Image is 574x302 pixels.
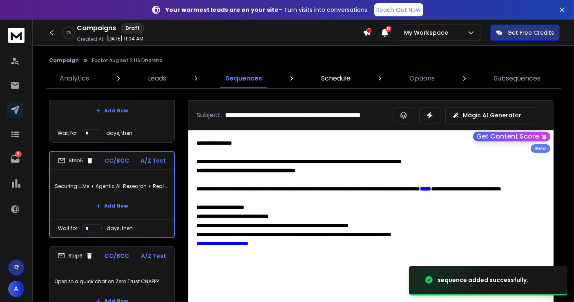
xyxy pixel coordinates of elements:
[507,29,554,37] p: Get Free Credits
[141,252,166,260] p: A/Z Test
[445,107,537,123] button: Magic AI Generator
[148,74,166,83] p: Leads
[166,6,368,14] p: – Turn visits into conversations
[121,23,144,34] div: Draft
[77,23,116,33] h1: Campaigns
[8,281,25,297] button: A
[473,132,550,141] button: Get Content Score
[106,36,143,42] p: [DATE] 11:04 AM
[55,175,169,198] p: Securing LLMs + Agentic AI: Research + Real Deployments
[409,74,435,83] p: Options
[67,30,71,35] p: 0 %
[55,69,94,88] a: Analytics
[321,74,351,83] p: Schedule
[166,6,279,14] strong: Your warmest leads are on your site
[531,144,550,153] div: Beta
[489,69,545,88] a: Subsequences
[54,270,170,293] p: Open to a quick chat on Zero Trust CNAPP?
[404,69,440,88] a: Options
[8,28,25,43] img: logo
[58,252,93,259] div: Step 6
[60,74,89,83] p: Analytics
[197,110,222,120] p: Subject:
[106,130,132,136] p: days, then
[105,252,130,260] p: CC/BCC
[89,198,134,214] button: Add New
[107,225,133,232] p: days, then
[49,57,79,64] button: Campaign
[49,151,175,238] li: Step5CC/BCCA/Z TestSecuring LLMs + Agentic AI: Research + Real DeploymentsAdd NewWait fordays, then
[105,157,130,165] p: CC/BCC
[386,26,391,32] span: 16
[374,3,423,16] a: Reach Out Now
[58,130,77,136] p: Wait for
[58,157,94,164] div: Step 5
[377,6,421,14] p: Reach Out Now
[404,29,451,37] p: My Workspace
[226,74,262,83] p: Sequences
[92,57,163,64] p: Factor Aug set 2 US Dharsha
[58,225,77,232] p: Wait for
[141,157,166,165] p: A/Z Test
[438,276,528,284] div: sequence added successfully.
[221,69,267,88] a: Sequences
[89,103,134,119] button: Add New
[77,36,105,43] p: Created At:
[463,111,521,119] p: Magic AI Generator
[15,151,22,157] p: 8
[7,151,23,167] a: 8
[490,25,560,41] button: Get Free Credits
[143,69,171,88] a: Leads
[494,74,540,83] p: Subsequences
[316,69,355,88] a: Schedule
